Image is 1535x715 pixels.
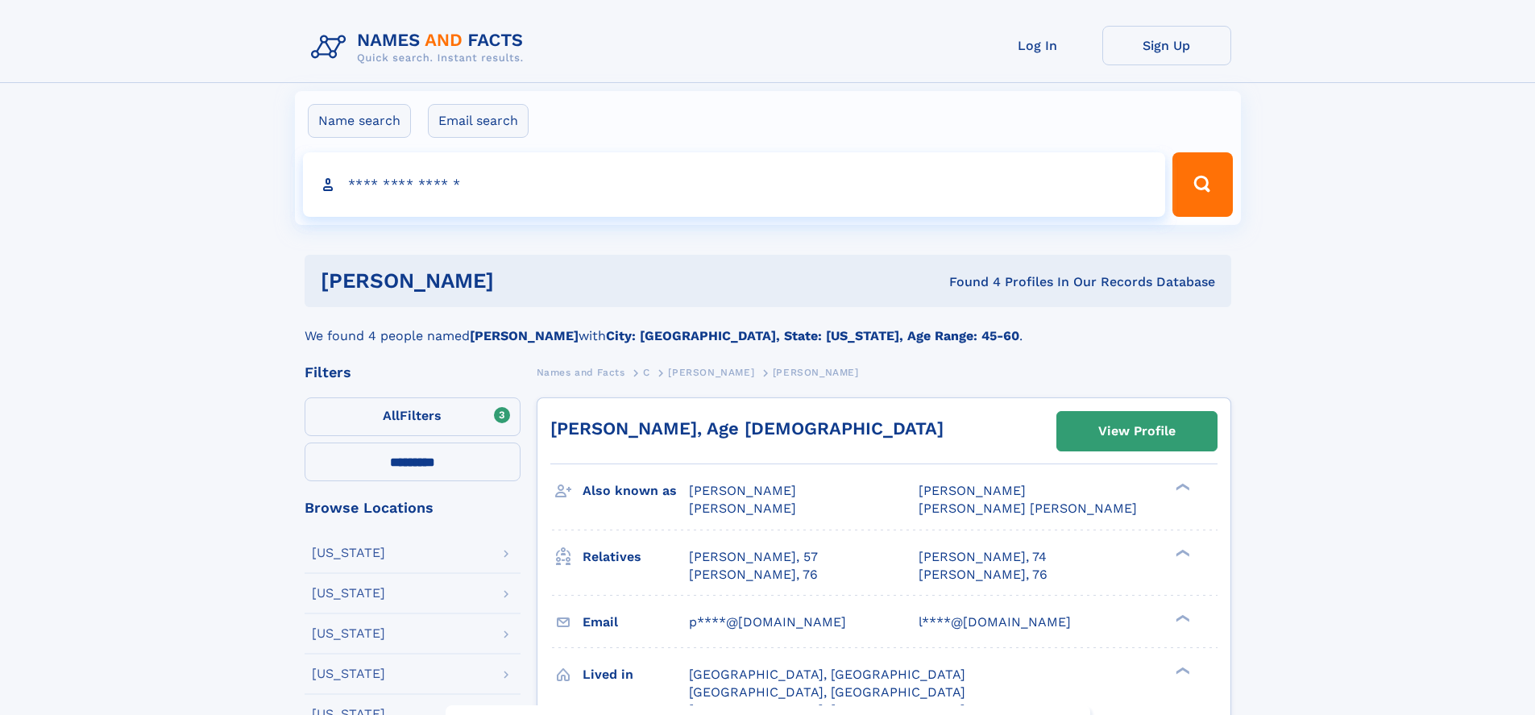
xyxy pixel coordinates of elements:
[321,271,722,291] h1: [PERSON_NAME]
[550,418,944,439] a: [PERSON_NAME], Age [DEMOGRAPHIC_DATA]
[919,566,1048,584] a: [PERSON_NAME], 76
[643,367,650,378] span: C
[537,362,625,382] a: Names and Facts
[312,667,385,680] div: [US_STATE]
[919,548,1047,566] a: [PERSON_NAME], 74
[1172,482,1191,493] div: ❯
[583,661,689,688] h3: Lived in
[1098,413,1176,450] div: View Profile
[305,501,521,515] div: Browse Locations
[470,328,579,343] b: [PERSON_NAME]
[1172,547,1191,558] div: ❯
[305,365,521,380] div: Filters
[1057,412,1217,451] a: View Profile
[689,483,796,498] span: [PERSON_NAME]
[305,307,1231,346] div: We found 4 people named with .
[312,547,385,559] div: [US_STATE]
[721,273,1215,291] div: Found 4 Profiles In Our Records Database
[1172,665,1191,676] div: ❯
[303,152,1166,217] input: search input
[919,483,1026,498] span: [PERSON_NAME]
[1172,613,1191,623] div: ❯
[583,477,689,505] h3: Also known as
[1172,152,1232,217] button: Search Button
[428,104,529,138] label: Email search
[1102,26,1231,65] a: Sign Up
[305,397,521,436] label: Filters
[919,501,1137,516] span: [PERSON_NAME] [PERSON_NAME]
[668,367,754,378] span: [PERSON_NAME]
[668,362,754,382] a: [PERSON_NAME]
[312,587,385,600] div: [US_STATE]
[689,566,818,584] a: [PERSON_NAME], 76
[973,26,1102,65] a: Log In
[583,543,689,571] h3: Relatives
[606,328,1019,343] b: City: [GEOGRAPHIC_DATA], State: [US_STATE], Age Range: 45-60
[689,667,965,682] span: [GEOGRAPHIC_DATA], [GEOGRAPHIC_DATA]
[773,367,859,378] span: [PERSON_NAME]
[305,26,537,69] img: Logo Names and Facts
[643,362,650,382] a: C
[689,684,965,700] span: [GEOGRAPHIC_DATA], [GEOGRAPHIC_DATA]
[383,408,400,423] span: All
[308,104,411,138] label: Name search
[689,501,796,516] span: [PERSON_NAME]
[583,609,689,636] h3: Email
[312,627,385,640] div: [US_STATE]
[689,548,818,566] a: [PERSON_NAME], 57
